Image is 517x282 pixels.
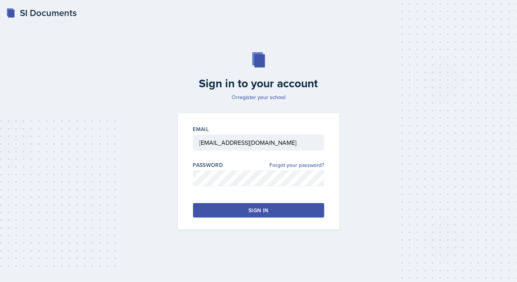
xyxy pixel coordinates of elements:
label: Email [193,125,209,133]
a: register your school [238,93,285,101]
a: SI Documents [6,6,77,20]
p: Or [173,93,344,101]
div: Sign in [248,207,268,214]
button: Sign in [193,203,324,218]
h2: Sign in to your account [173,77,344,90]
input: Email [193,135,324,151]
a: Forgot your password? [270,161,324,169]
label: Password [193,161,223,169]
